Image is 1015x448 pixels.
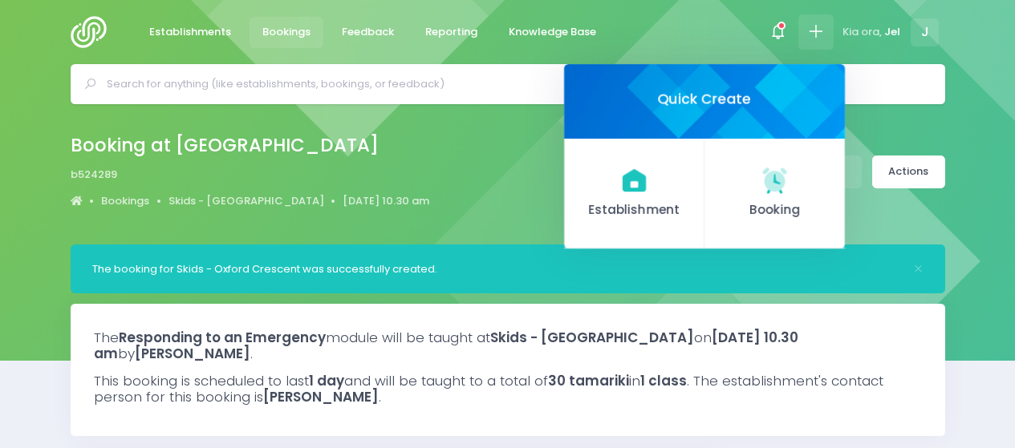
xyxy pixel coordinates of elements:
span: b524289 [71,167,117,183]
a: Bookings [250,17,324,48]
img: Logo [71,16,116,48]
span: Bookings [262,24,311,40]
span: Establishments [149,24,231,40]
input: Search for anything (like establishments, bookings, or feedback) [107,72,923,96]
a: Booking [704,139,845,249]
span: J [911,18,939,46]
strong: [PERSON_NAME] [135,344,250,363]
strong: [DATE] 10.30 am [94,328,798,363]
span: Jel [884,24,900,40]
strong: 30 tamariki [548,371,629,390]
a: Bookings [101,193,149,209]
strong: 1 class [640,371,687,390]
span: Kia ora, [842,24,882,40]
a: Reporting [412,17,491,48]
a: Establishment [564,139,704,249]
span: Booking [717,201,832,220]
a: [DATE] 10.30 am [343,193,429,209]
strong: Responding to an Emergency [119,328,326,347]
a: Actions [872,155,945,188]
strong: Skids - [GEOGRAPHIC_DATA] [490,328,694,347]
h3: The module will be taught at on by . [94,329,922,362]
span: Feedback [342,24,394,40]
a: Knowledge Base [496,17,610,48]
span: Establishment [577,201,691,220]
strong: 1 day [309,371,344,390]
a: Feedback [329,17,408,48]
div: The booking for Skids - Oxford Crescent was successfully created. [92,261,903,277]
strong: [PERSON_NAME] [263,387,379,406]
a: Skids - [GEOGRAPHIC_DATA] [168,193,324,209]
h4: Quick Create [657,91,751,107]
button: Close [913,264,924,274]
h2: Booking at [GEOGRAPHIC_DATA] [71,135,416,156]
h3: This booking is scheduled to last and will be taught to a total of in . The establishment's conta... [94,373,922,406]
span: Knowledge Base [509,24,596,40]
span: Reporting [425,24,477,40]
a: Establishments [136,17,245,48]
